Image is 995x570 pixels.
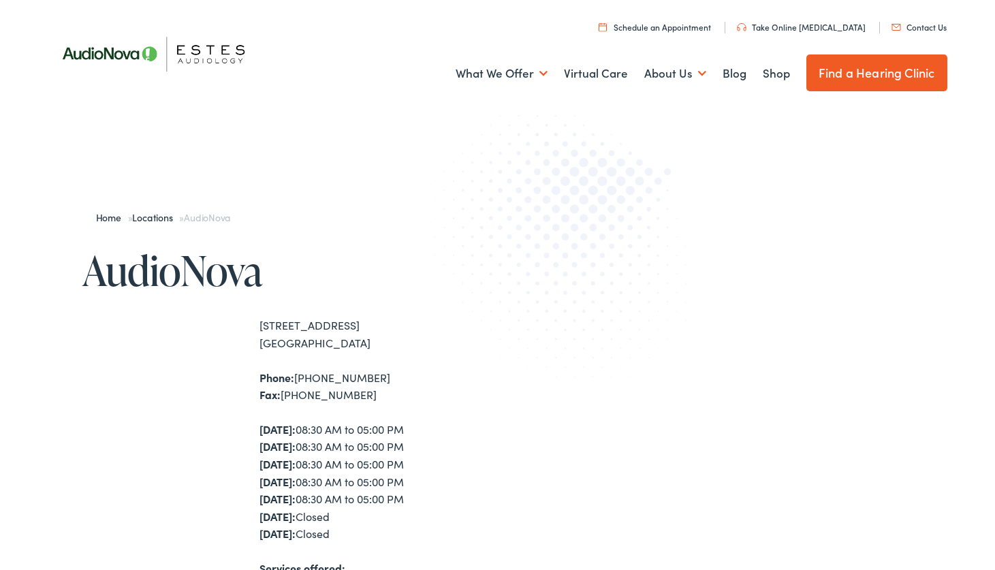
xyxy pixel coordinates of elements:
strong: Phone: [259,370,294,385]
a: Contact Us [891,21,947,33]
img: utility icon [599,22,607,31]
a: About Us [644,48,706,99]
strong: [DATE]: [259,439,296,454]
div: 08:30 AM to 05:00 PM 08:30 AM to 05:00 PM 08:30 AM to 05:00 PM 08:30 AM to 05:00 PM 08:30 AM to 0... [259,421,498,543]
h1: AudioNova [82,248,498,293]
strong: [DATE]: [259,509,296,524]
div: [STREET_ADDRESS] [GEOGRAPHIC_DATA] [259,317,498,351]
a: Find a Hearing Clinic [806,54,947,91]
div: [PHONE_NUMBER] [PHONE_NUMBER] [259,369,498,404]
strong: Fax: [259,387,281,402]
strong: [DATE]: [259,474,296,489]
img: utility icon [737,23,746,31]
span: AudioNova [184,210,230,224]
a: Locations [132,210,179,224]
strong: [DATE]: [259,456,296,471]
img: utility icon [891,24,901,31]
a: Virtual Care [564,48,628,99]
a: Take Online [MEDICAL_DATA] [737,21,866,33]
span: » » [96,210,231,224]
strong: [DATE]: [259,526,296,541]
a: Schedule an Appointment [599,21,711,33]
strong: [DATE]: [259,422,296,437]
a: Shop [763,48,790,99]
strong: [DATE]: [259,491,296,506]
a: What We Offer [456,48,548,99]
a: Blog [723,48,746,99]
a: Home [96,210,128,224]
